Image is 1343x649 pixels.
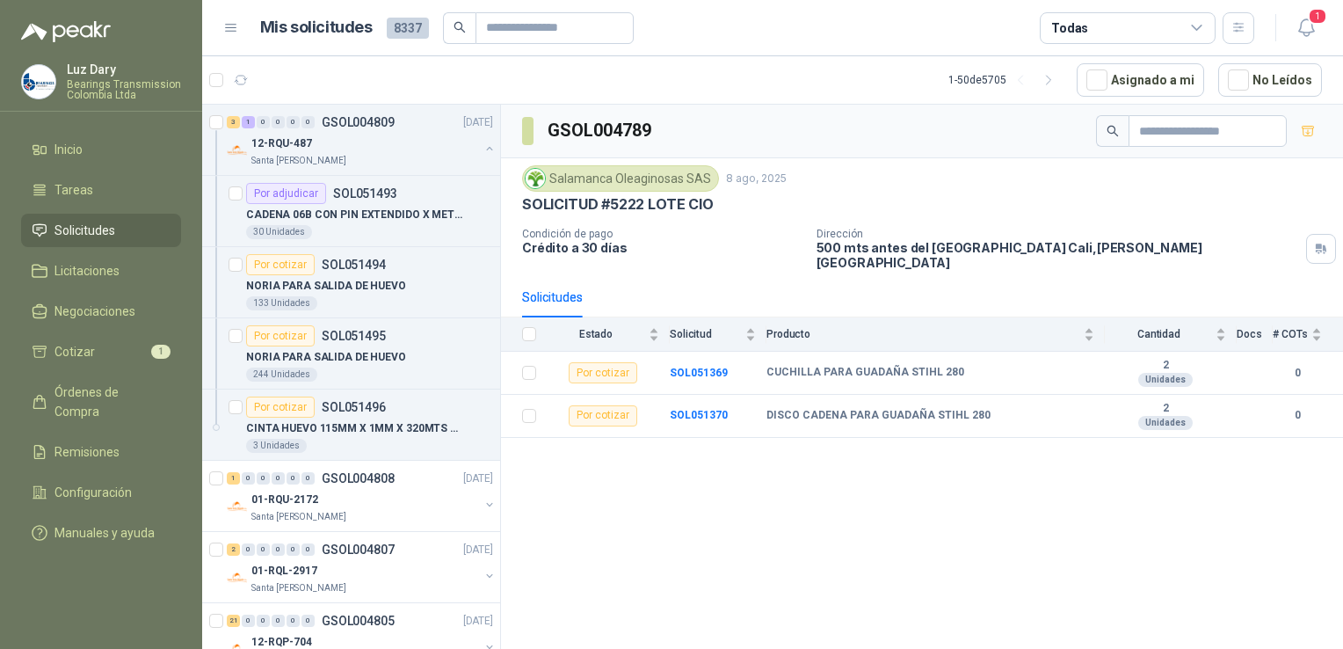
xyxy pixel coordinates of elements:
[21,295,181,328] a: Negociaciones
[287,543,300,556] div: 0
[1265,36,1293,51] span: ahora
[21,254,181,288] a: Licitaciones
[301,116,315,128] div: 0
[227,615,240,627] div: 21
[522,195,714,214] p: SOLICITUD #5222 LOTE CIO
[322,116,395,128] p: GSOL004809
[272,472,285,485] div: 0
[227,567,248,588] img: Company Logo
[547,328,645,340] span: Estado
[1105,328,1212,340] span: Cantidad
[569,405,637,427] div: Por cotizar
[766,366,964,380] b: CUCHILLA PARA GUADAÑA STIHL 280
[246,225,312,239] div: 30 Unidades
[251,154,346,168] p: Santa [PERSON_NAME]
[817,228,1300,240] p: Dirección
[463,613,493,630] p: [DATE]
[547,317,670,352] th: Estado
[54,523,155,543] span: Manuales y ayuda
[227,543,240,556] div: 2
[251,492,318,508] p: 01-RQU-2172
[21,214,181,247] a: Solicitudes
[670,328,742,340] span: Solicitud
[1105,359,1226,373] b: 2
[246,183,326,204] div: Por adjudicar
[1273,365,1322,382] b: 0
[246,325,315,346] div: Por cotizar
[817,240,1300,270] p: 500 mts antes del [GEOGRAPHIC_DATA] Cali , [PERSON_NAME][GEOGRAPHIC_DATA]
[67,63,181,76] p: Luz Dary
[202,176,500,247] a: Por adjudicarSOL051493CADENA 06B CON PIN EXTENDIDO X METROS30 Unidades
[272,543,285,556] div: 0
[670,409,728,421] b: SOL051370
[287,116,300,128] div: 0
[322,472,395,485] p: GSOL004808
[251,510,346,524] p: Santa [PERSON_NAME]
[272,116,285,128] div: 0
[54,483,132,502] span: Configuración
[287,615,300,627] div: 0
[387,18,429,39] span: 8337
[227,468,497,524] a: 1 0 0 0 0 0 GSOL004808[DATE] Company Logo01-RQU-2172Santa [PERSON_NAME]
[202,390,500,461] a: Por cotizarSOL051496CINTA HUEVO 115MM X 1MM X 320MTS C/BLANC3 Unidades
[463,470,493,487] p: [DATE]
[670,367,728,379] a: SOL051369
[242,615,255,627] div: 0
[1290,12,1322,44] button: 1
[999,36,1258,51] h3: ¡Has recibido nuevas solicitudes!
[251,581,346,595] p: Santa [PERSON_NAME]
[246,296,317,310] div: 133 Unidades
[54,302,135,321] span: Negociaciones
[670,317,766,352] th: Solicitud
[202,247,500,318] a: Por cotizarSOL051494NORIA PARA SALIDA DE HUEVO133 Unidades
[21,435,181,469] a: Remisiones
[54,261,120,281] span: Licitaciones
[322,543,395,556] p: GSOL004807
[67,79,181,100] p: Bearings Transmission Colombia Ltda
[463,542,493,558] p: [DATE]
[21,173,181,207] a: Tareas
[287,472,300,485] div: 0
[257,615,270,627] div: 0
[246,420,465,437] p: CINTA HUEVO 115MM X 1MM X 320MTS C/BLANC
[246,439,307,453] div: 3 Unidades
[1105,402,1226,416] b: 2
[227,496,248,517] img: Company Logo
[246,207,465,223] p: CADENA 06B CON PIN EXTENDIDO X METROS
[569,362,637,383] div: Por cotizar
[526,169,545,188] img: Company Logo
[242,543,255,556] div: 0
[242,472,255,485] div: 0
[54,342,95,361] span: Cotizar
[984,21,1322,108] button: ¡Has recibido nuevas solicitudes!ahora Los compradores han publicado nuevas solicitudes en tus ca...
[227,539,497,595] a: 2 0 0 0 0 0 GSOL004807[DATE] Company Logo01-RQL-2917Santa [PERSON_NAME]
[246,278,406,295] p: NORIA PARA SALIDA DE HUEVO
[1273,328,1308,340] span: # COTs
[227,116,240,128] div: 3
[272,615,285,627] div: 0
[522,165,719,192] div: Salamanca Oleaginosas SAS
[246,254,315,275] div: Por cotizar
[1308,8,1327,25] span: 1
[21,516,181,550] a: Manuales y ayuda
[21,133,181,166] a: Inicio
[251,563,317,580] p: 01-RQL-2917
[21,476,181,509] a: Configuración
[1273,317,1343,352] th: # COTs
[54,140,83,159] span: Inicio
[246,397,315,418] div: Por cotizar
[463,114,493,131] p: [DATE]
[151,345,171,359] span: 1
[766,317,1105,352] th: Producto
[766,328,1080,340] span: Producto
[251,135,312,152] p: 12-RQU-487
[227,112,497,168] a: 3 1 0 0 0 0 GSOL004809[DATE] Company Logo12-RQU-487Santa [PERSON_NAME]
[21,335,181,368] a: Cotizar1
[948,66,1063,94] div: 1 - 50 de 5705
[260,15,373,40] h1: Mis solicitudes
[322,259,386,271] p: SOL051494
[1138,373,1193,387] div: Unidades
[522,240,802,255] p: Crédito a 30 días
[1138,416,1193,430] div: Unidades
